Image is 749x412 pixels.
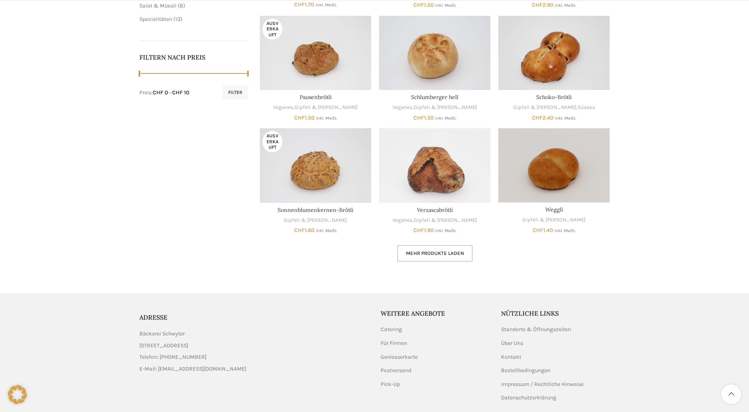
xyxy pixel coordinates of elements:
a: Für Firmen [381,339,408,347]
span: CHF [294,227,305,234]
span: CHF [533,227,543,234]
div: , [260,104,371,111]
a: Gipfeli & [PERSON_NAME] [284,217,347,224]
button: Filter [223,85,248,99]
a: Spezialitäten [139,16,172,22]
span: Ausverkauft [263,19,282,39]
a: Gipfeli & [PERSON_NAME] [513,104,576,111]
a: Süsses [578,104,595,111]
a: Datenschutzerklärung [501,394,557,402]
a: Gipfeli & [PERSON_NAME] [295,104,358,111]
small: inkl. MwSt. [435,3,456,8]
a: Veganes [392,104,413,111]
bdi: 1.60 [294,227,315,234]
a: Weggli [498,128,610,202]
small: inkl. MwSt. [316,116,337,121]
span: Mehr Produkte laden [406,250,464,257]
bdi: 1.50 [413,2,434,8]
small: inkl. MwSt. [554,228,576,233]
bdi: 1.70 [294,1,314,8]
a: Weggli [545,206,563,213]
small: inkl. MwSt. [315,2,337,7]
h5: Nützliche Links [501,309,610,318]
bdi: 1.50 [294,114,315,121]
span: ADRESSE [139,313,167,321]
a: List item link [139,353,369,361]
span: CHF 0 [153,89,168,96]
span: Ausverkauft [263,131,282,152]
small: inkl. MwSt. [435,116,456,121]
span: CHF [294,114,305,121]
a: Verzascabrötli [379,128,490,202]
a: Schlumberger hell [411,94,458,101]
a: Bestellbedingungen [501,367,551,375]
a: Impressum / Rechtliche Hinweise [501,380,584,388]
span: CHF 10 [172,89,190,96]
bdi: 2.40 [532,114,554,121]
div: , [379,217,490,224]
h5: Weitere Angebote [381,309,490,318]
a: Schlumberger hell [379,16,490,90]
span: 8 [180,2,183,9]
small: inkl. MwSt. [555,3,576,8]
bdi: 1.40 [533,227,553,234]
a: Catering [381,326,403,333]
a: Sonnenblumenkernen-Brötli [260,128,371,202]
span: CHF [413,227,424,234]
span: Bäckerei Schwyter [139,330,185,338]
small: inkl. MwSt. [555,116,576,121]
div: , [379,104,490,111]
a: Veganes [392,217,413,224]
h5: Filtern nach Preis [139,53,248,62]
span: 13 [175,16,180,22]
a: Gipfeli & [PERSON_NAME] [414,104,477,111]
a: Pausenbrötli [260,16,371,90]
a: Veganes [273,104,293,111]
div: , [498,104,610,111]
a: Pausenbrötli [300,94,332,101]
span: E-Mail: [EMAIL_ADDRESS][DOMAIN_NAME] [139,365,246,373]
a: Schoko-Brötli [498,16,610,90]
span: CHF [413,114,424,121]
a: Gipfeli & [PERSON_NAME] [522,216,586,224]
a: Standorte & Öffnungszeiten [501,326,572,333]
a: Salat & Müesli [139,2,176,9]
a: Schoko-Brötli [536,94,572,101]
span: CHF [294,1,305,8]
span: CHF [413,2,424,8]
span: CHF [532,2,543,8]
bdi: 1.90 [413,227,434,234]
a: Verzascabrötli [417,206,453,213]
a: Mehr Produkte laden [397,245,473,262]
div: Preis: — [139,89,190,97]
a: Sonnenblumenkernen-Brötli [278,206,353,213]
bdi: 2.90 [532,2,554,8]
a: Über Uns [501,339,524,347]
a: Pick-Up [381,380,401,388]
small: inkl. MwSt. [316,228,337,233]
a: Kontakt [501,353,522,361]
span: [STREET_ADDRESS] [139,341,188,350]
span: CHF [532,114,543,121]
small: inkl. MwSt. [435,228,456,233]
a: Geniesserkarte [381,353,419,361]
a: Gipfeli & [PERSON_NAME] [414,217,477,224]
bdi: 1.50 [413,114,434,121]
a: Scroll to top button [721,384,741,404]
a: Postversand [381,367,412,375]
